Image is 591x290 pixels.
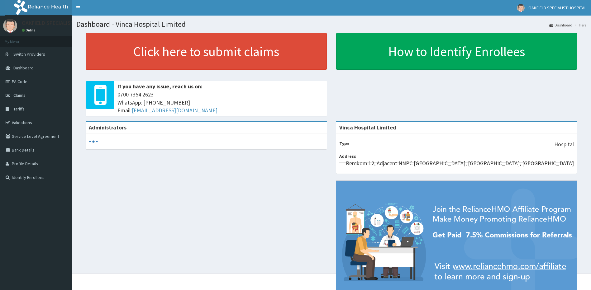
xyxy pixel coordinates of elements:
[117,91,324,115] span: 0700 7354 2623 WhatsApp: [PHONE_NUMBER] Email:
[76,20,586,28] h1: Dashboard - Vinca Hospital Limited
[89,137,98,146] svg: audio-loading
[132,107,217,114] a: [EMAIL_ADDRESS][DOMAIN_NAME]
[86,33,327,70] a: Click here to submit claims
[549,22,572,28] a: Dashboard
[339,141,350,146] b: Type
[22,28,37,32] a: Online
[339,153,356,159] b: Address
[89,124,126,131] b: Administrators
[13,106,25,112] span: Tariffs
[13,92,26,98] span: Claims
[517,4,525,12] img: User Image
[13,51,45,57] span: Switch Providers
[554,140,574,148] p: Hospital
[3,19,17,33] img: User Image
[336,33,577,70] a: How to Identify Enrollees
[22,20,100,26] p: OAKFIELD SPECIALIST HOSPITAL
[573,22,586,28] li: Here
[13,65,34,71] span: Dashboard
[339,124,396,131] strong: Vinca Hospital Limited
[528,5,586,11] span: OAKFIELD SPECIALIST HOSPITAL
[346,159,574,167] p: Remkom 12, Adjacent NNPC [GEOGRAPHIC_DATA], [GEOGRAPHIC_DATA], [GEOGRAPHIC_DATA]
[117,83,203,90] b: If you have any issue, reach us on:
